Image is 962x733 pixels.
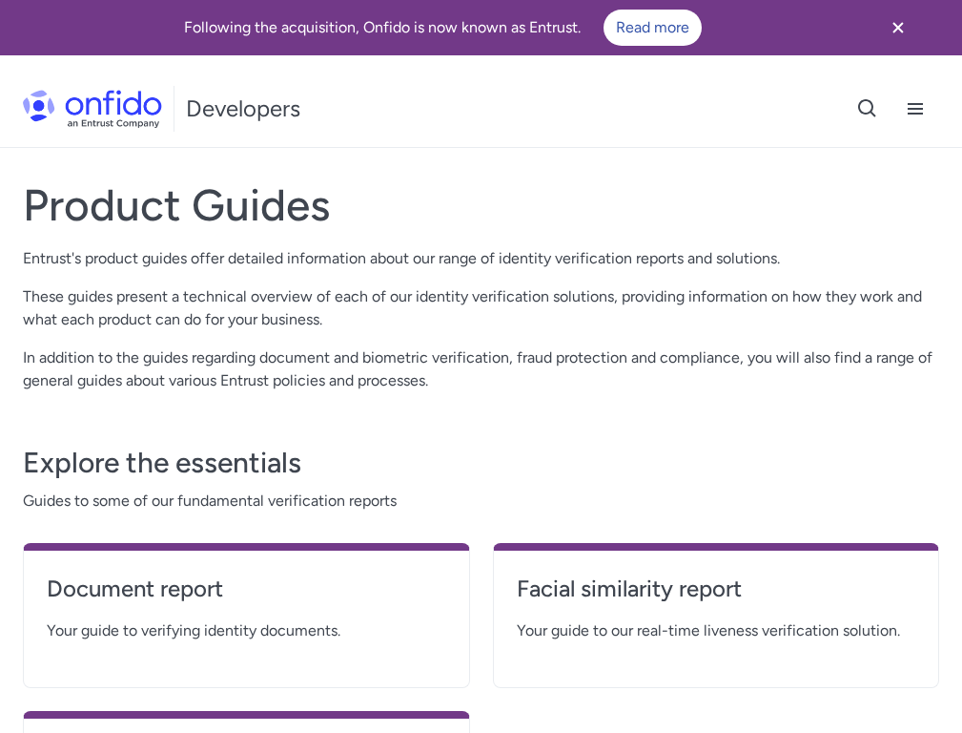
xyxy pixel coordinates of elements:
[23,247,939,270] p: Entrust's product guides offer detailed information about our range of identity verification repo...
[47,574,446,604] h4: Document report
[47,574,446,619] a: Document report
[517,574,916,619] a: Facial similarity report
[904,97,927,120] svg: Open navigation menu button
[47,619,446,642] span: Your guide to verifying identity documents.
[23,490,939,513] span: Guides to some of our fundamental verification reports
[23,10,863,46] div: Following the acquisition, Onfido is now known as Entrust.
[23,444,939,482] h3: Explore the essentials
[844,85,891,133] button: Open search button
[23,346,939,392] p: In addition to the guides regarding document and biometric verification, fraud protection and com...
[23,178,939,232] h1: Product Guides
[856,97,879,120] svg: Open search button
[517,574,916,604] h4: Facial similarity report
[23,285,939,331] p: These guides present a technical overview of each of our identity verification solutions, providi...
[891,85,939,133] button: Open navigation menu button
[604,10,702,46] a: Read more
[887,16,910,39] svg: Close banner
[186,94,300,124] h1: Developers
[863,4,933,52] button: Close banner
[23,90,162,128] img: Onfido Logo
[517,619,916,642] span: Your guide to our real-time liveness verification solution.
